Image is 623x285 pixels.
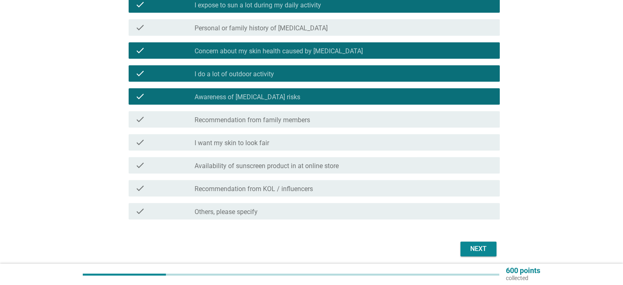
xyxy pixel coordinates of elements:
[467,244,490,254] div: Next
[195,70,274,78] label: I do a lot of outdoor activity
[195,116,310,124] label: Recommendation from family members
[506,267,540,274] p: 600 points
[195,139,269,147] label: I want my skin to look fair
[135,91,145,101] i: check
[195,93,300,101] label: Awareness of [MEDICAL_DATA] risks
[195,208,258,216] label: Others, please specify
[195,1,321,9] label: I expose to sun a lot during my daily activity
[135,160,145,170] i: check
[195,47,363,55] label: Concern about my skin health caused by [MEDICAL_DATA]
[195,24,328,32] label: Personal or family history of [MEDICAL_DATA]
[135,68,145,78] i: check
[135,206,145,216] i: check
[460,242,496,256] button: Next
[135,23,145,32] i: check
[135,46,145,55] i: check
[195,162,339,170] label: Availability of sunscreen product in at online store
[506,274,540,282] p: collected
[195,185,313,193] label: Recommendation from KOL / influencers
[135,137,145,147] i: check
[135,183,145,193] i: check
[135,114,145,124] i: check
